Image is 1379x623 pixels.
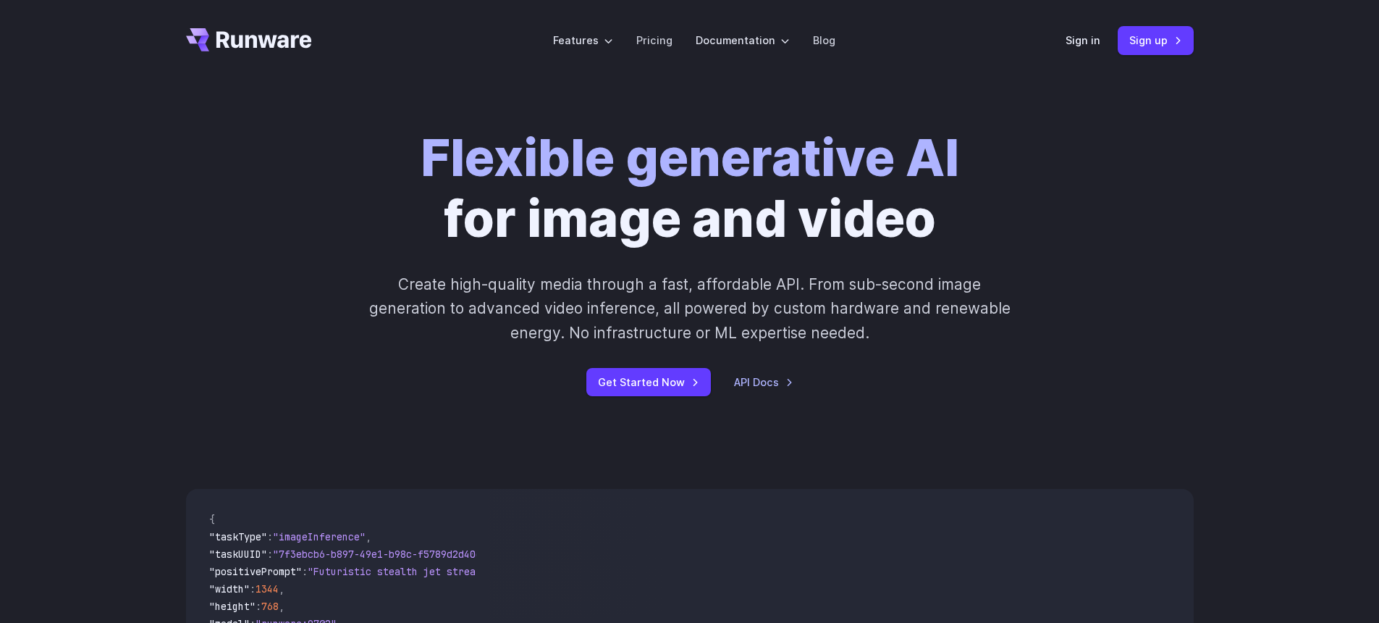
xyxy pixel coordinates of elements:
[273,548,493,561] span: "7f3ebcb6-b897-49e1-b98c-f5789d2d40d7"
[186,28,312,51] a: Go to /
[209,530,267,543] span: "taskType"
[261,600,279,613] span: 768
[367,272,1012,345] p: Create high-quality media through a fast, affordable API. From sub-second image generation to adv...
[209,582,250,595] span: "width"
[302,565,308,578] span: :
[267,530,273,543] span: :
[279,600,284,613] span: ,
[636,32,672,49] a: Pricing
[209,548,267,561] span: "taskUUID"
[1118,26,1194,54] a: Sign up
[279,582,284,595] span: ,
[209,513,215,526] span: {
[209,565,302,578] span: "positivePrompt"
[273,530,366,543] span: "imageInference"
[696,32,790,49] label: Documentation
[256,582,279,595] span: 1344
[256,600,261,613] span: :
[366,530,371,543] span: ,
[553,32,613,49] label: Features
[209,600,256,613] span: "height"
[250,582,256,595] span: :
[421,127,959,188] strong: Flexible generative AI
[267,548,273,561] span: :
[734,374,793,390] a: API Docs
[813,32,835,49] a: Blog
[421,127,959,249] h1: for image and video
[308,565,835,578] span: "Futuristic stealth jet streaking through a neon-lit cityscape with glowing purple exhaust"
[586,368,711,396] a: Get Started Now
[1066,32,1100,49] a: Sign in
